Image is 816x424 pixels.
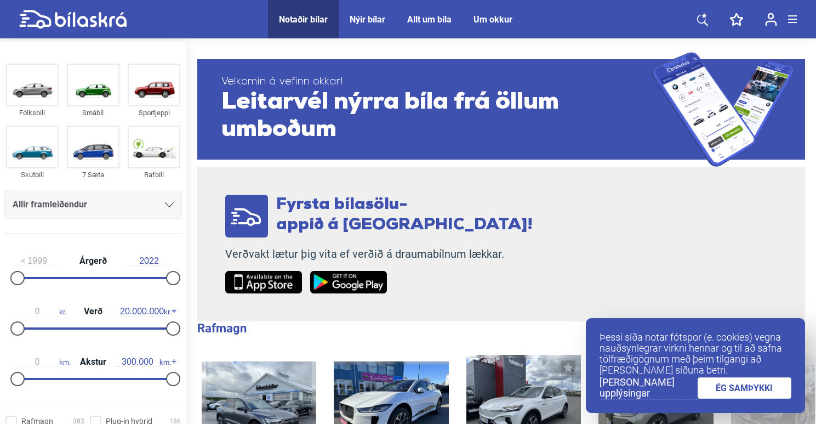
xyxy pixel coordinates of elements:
a: Nýir bílar [350,14,385,25]
span: Velkomin á vefinn okkar! [221,75,652,89]
div: Smábíl [67,106,119,119]
a: Allt um bíla [407,14,452,25]
p: Verðvakt lætur þig vita ef verðið á draumabílnum lækkar. [225,247,533,261]
a: Notaðir bílar [279,14,328,25]
b: Rafmagn [197,321,247,335]
div: Sportjeppi [128,106,180,119]
span: Akstur [77,358,109,366]
span: Verð [81,307,105,316]
span: Leitarvél nýrra bíla frá öllum umboðum [221,89,652,144]
span: Allir framleiðendur [13,197,87,212]
a: Velkomin á vefinn okkar!Leitarvél nýrra bíla frá öllum umboðum [197,52,805,167]
img: user-login.svg [765,13,777,26]
span: Fyrsta bílasölu- appið á [GEOGRAPHIC_DATA]! [276,196,533,234]
div: Skutbíll [6,168,59,181]
span: Árgerð [77,257,110,265]
div: Fólksbíll [6,106,59,119]
span: km. [15,357,71,367]
a: [PERSON_NAME] upplýsingar [600,377,698,399]
a: Um okkur [473,14,512,25]
span: kr. [15,307,66,316]
span: km. [116,357,171,367]
p: Þessi síða notar fótspor (e. cookies) vegna nauðsynlegrar virkni hennar og til að safna tölfræðig... [600,332,791,376]
a: ÉG SAMÞYKKI [698,377,792,399]
span: kr. [120,307,171,316]
div: 7 Sæta [67,168,119,181]
div: Rafbíll [128,168,180,181]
